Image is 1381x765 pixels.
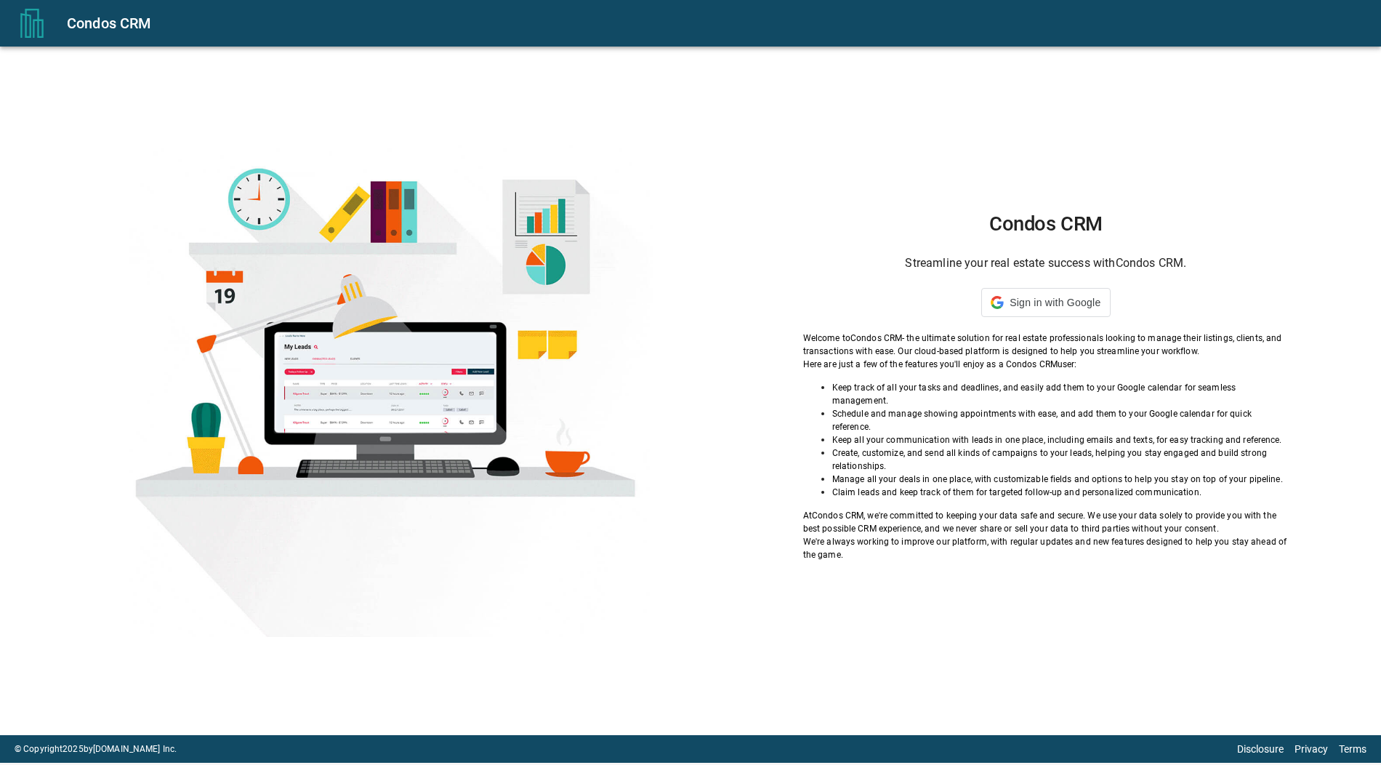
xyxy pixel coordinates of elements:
[803,212,1289,236] h1: Condos CRM
[1339,743,1366,755] a: Terms
[803,332,1289,358] p: Welcome to Condos CRM - the ultimate solution for real estate professionals looking to manage the...
[832,407,1289,433] p: Schedule and manage showing appointments with ease, and add them to your Google calendar for quic...
[832,433,1289,446] p: Keep all your communication with leads in one place, including emails and texts, for easy trackin...
[803,535,1289,561] p: We're always working to improve our platform, with regular updates and new features designed to h...
[981,288,1110,317] div: Sign in with Google
[832,473,1289,486] p: Manage all your deals in one place, with customizable fields and options to help you stay on top ...
[15,742,177,756] p: © Copyright 2025 by
[832,446,1289,473] p: Create, customize, and send all kinds of campaigns to your leads, helping you stay engaged and bu...
[832,486,1289,499] p: Claim leads and keep track of them for targeted follow-up and personalized communication.
[803,358,1289,371] p: Here are just a few of the features you'll enjoy as a Condos CRM user:
[832,381,1289,407] p: Keep track of all your tasks and deadlines, and easily add them to your Google calendar for seaml...
[1237,743,1284,755] a: Disclosure
[93,744,177,754] a: [DOMAIN_NAME] Inc.
[803,253,1289,273] h6: Streamline your real estate success with Condos CRM .
[67,12,1364,35] div: Condos CRM
[1010,297,1100,308] span: Sign in with Google
[803,509,1289,535] p: At Condos CRM , we're committed to keeping your data safe and secure. We use your data solely to ...
[1295,743,1328,755] a: Privacy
